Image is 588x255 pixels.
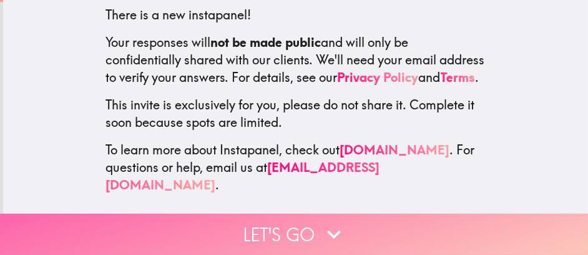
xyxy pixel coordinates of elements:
b: not be made public [211,34,321,50]
a: [EMAIL_ADDRESS][DOMAIN_NAME] [106,159,380,192]
a: Terms [441,69,476,85]
p: Your responses will and will only be confidentially shared with our clients. We'll need your emai... [106,34,486,86]
span: There is a new instapanel! [106,7,252,22]
p: To learn more about Instapanel, check out . For questions or help, email us at . [106,141,486,194]
a: [DOMAIN_NAME] [340,142,450,157]
p: This invite is exclusively for you, please do not share it. Complete it soon because spots are li... [106,96,486,131]
a: Privacy Policy [338,69,419,85]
